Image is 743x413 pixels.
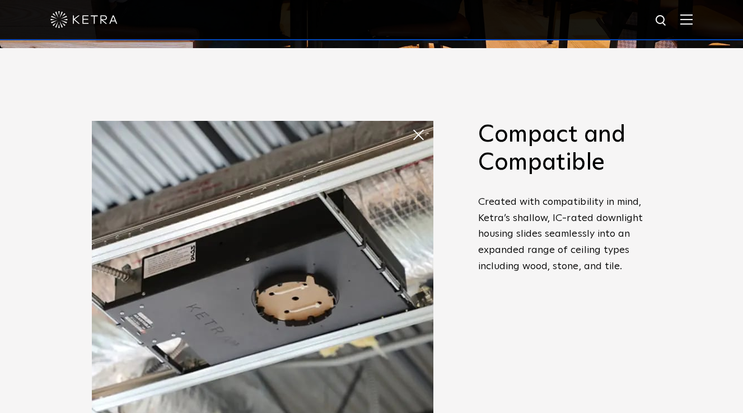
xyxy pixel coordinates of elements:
p: Created with compatibility in mind, Ketra’s shallow, IC-rated downlight housing slides seamlessly... [478,194,652,275]
img: Hamburger%20Nav.svg [680,14,693,25]
h2: Compact and Compatible [478,121,652,177]
img: ketra-logo-2019-white [50,11,118,28]
img: search icon [655,14,669,28]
